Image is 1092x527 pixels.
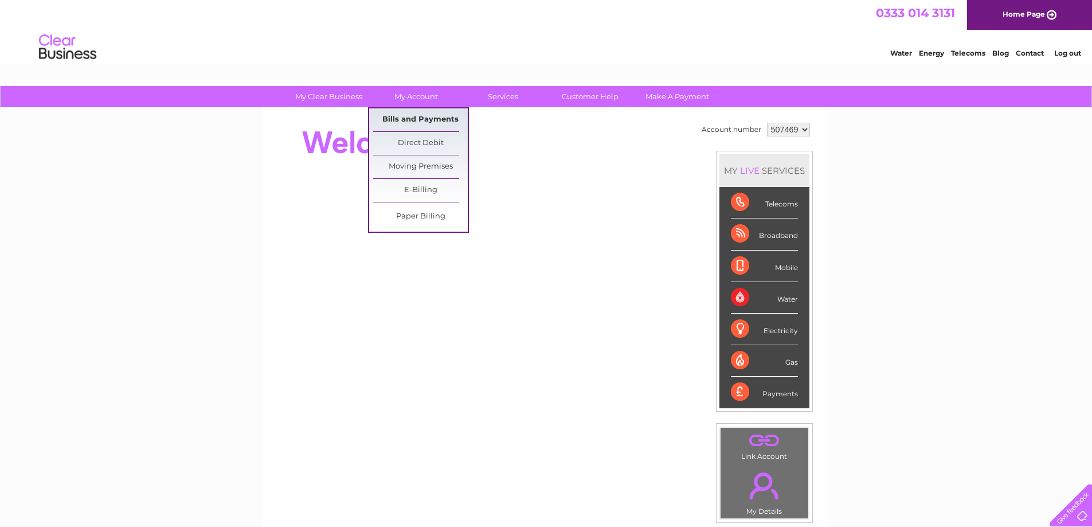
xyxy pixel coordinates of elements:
[543,86,637,107] a: Customer Help
[720,427,809,463] td: Link Account
[373,205,468,228] a: Paper Billing
[738,165,762,176] div: LIVE
[731,345,798,377] div: Gas
[919,49,944,57] a: Energy
[1016,49,1044,57] a: Contact
[731,187,798,218] div: Telecoms
[373,108,468,131] a: Bills and Payments
[38,30,97,65] img: logo.png
[951,49,985,57] a: Telecoms
[731,282,798,314] div: Water
[699,120,764,139] td: Account number
[373,179,468,202] a: E-Billing
[276,6,817,56] div: Clear Business is a trading name of Verastar Limited (registered in [GEOGRAPHIC_DATA] No. 3667643...
[281,86,376,107] a: My Clear Business
[369,86,463,107] a: My Account
[890,49,912,57] a: Water
[992,49,1009,57] a: Blog
[456,86,550,107] a: Services
[731,314,798,345] div: Electricity
[731,218,798,250] div: Broadband
[731,377,798,408] div: Payments
[720,463,809,519] td: My Details
[876,6,955,20] a: 0333 014 3131
[723,466,805,506] a: .
[719,154,809,187] div: MY SERVICES
[731,251,798,282] div: Mobile
[373,155,468,178] a: Moving Premises
[1054,49,1081,57] a: Log out
[373,132,468,155] a: Direct Debit
[630,86,725,107] a: Make A Payment
[723,431,805,451] a: .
